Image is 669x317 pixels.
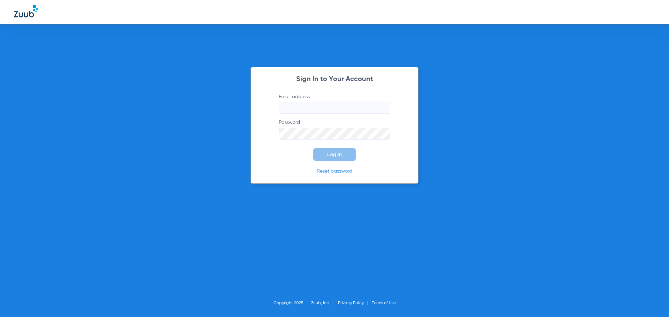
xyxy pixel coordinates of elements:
span: Log In [327,152,342,157]
input: Email address [279,102,390,114]
li: Zuub, Inc. [311,300,338,307]
label: Password [279,119,390,140]
li: Copyright 2025 [274,300,311,307]
a: Terms of Use [372,301,396,305]
img: Zuub Logo [14,5,38,17]
button: Log In [313,148,356,161]
input: Password [279,128,390,140]
h2: Sign In to Your Account [268,76,401,83]
a: Privacy Policy [338,301,364,305]
label: Email address [279,93,390,114]
a: Reset password [317,169,352,174]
